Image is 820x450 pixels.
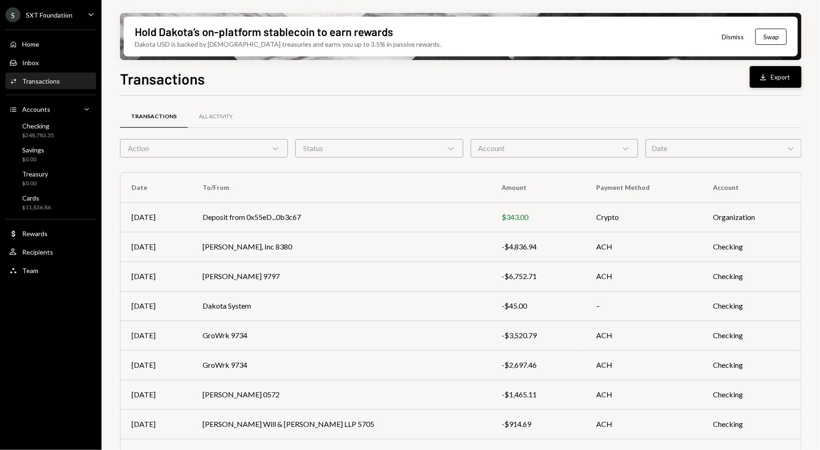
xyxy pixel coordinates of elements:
[702,409,801,439] td: Checking
[502,419,574,430] div: -$914.69
[22,146,44,154] div: Savings
[502,389,574,400] div: -$1,465.11
[22,59,39,67] div: Inbox
[192,261,491,291] td: [PERSON_NAME] 9797
[6,7,20,22] div: S
[502,330,574,341] div: -$3,520.79
[502,359,574,371] div: -$2,697.46
[192,350,491,380] td: GroWrk 9734
[135,39,441,49] div: Dakota USD is backed by [DEMOGRAPHIC_DATA] treasuries and earns you up to 3.5% in passive rewards.
[22,180,48,188] div: $0.00
[6,36,96,52] a: Home
[192,321,491,350] td: GroWrk 9734
[192,291,491,321] td: Dakota System
[135,24,393,39] div: Hold Dakota’s on-platform stablecoin to earn rewards
[6,73,96,89] a: Transactions
[585,350,702,380] td: ACH
[6,225,96,242] a: Rewards
[22,204,51,212] div: $11,836.86
[585,261,702,291] td: ACH
[702,291,801,321] td: Checking
[702,261,801,291] td: Checking
[132,419,180,430] div: [DATE]
[471,139,639,158] div: Account
[22,77,60,85] div: Transactions
[192,202,491,232] td: Deposit from 0x55eD...0b3c67
[6,101,96,117] a: Accounts
[22,230,48,237] div: Rewards
[120,69,205,88] h1: Transactions
[585,202,702,232] td: Crypto
[585,291,702,321] td: –
[22,194,51,202] div: Cards
[22,248,53,256] div: Recipients
[585,380,702,409] td: ACH
[585,321,702,350] td: ACH
[132,330,180,341] div: [DATE]
[702,232,801,261] td: Checking
[132,241,180,252] div: [DATE]
[120,139,288,158] div: Action
[750,66,802,88] button: Export
[585,409,702,439] td: ACH
[295,139,463,158] div: Status
[22,132,54,140] div: $248,783.35
[22,105,50,113] div: Accounts
[131,113,177,121] div: Transactions
[199,113,233,121] div: All Activity
[702,173,801,202] th: Account
[22,170,48,178] div: Treasury
[6,191,96,213] a: Cards$11,836.86
[6,262,96,279] a: Team
[502,271,574,282] div: -$6,752.71
[491,173,585,202] th: Amount
[192,173,491,202] th: To/From
[502,241,574,252] div: -$4,836.94
[120,173,192,202] th: Date
[702,202,801,232] td: Organization
[6,143,96,165] a: Savings$0.00
[132,389,180,400] div: [DATE]
[132,359,180,371] div: [DATE]
[702,380,801,409] td: Checking
[6,167,96,189] a: Treasury$0.00
[755,29,787,45] button: Swap
[22,267,38,274] div: Team
[192,409,491,439] td: [PERSON_NAME] Will & [PERSON_NAME] LLP 5705
[22,156,44,164] div: $0.00
[6,54,96,71] a: Inbox
[710,26,755,48] button: Dismiss
[6,243,96,260] a: Recipients
[502,300,574,311] div: -$45.00
[132,271,180,282] div: [DATE]
[702,350,801,380] td: Checking
[6,119,96,141] a: Checking$248,783.35
[702,321,801,350] td: Checking
[646,139,802,158] div: Date
[120,105,188,128] a: Transactions
[192,232,491,261] td: [PERSON_NAME], Inc 8380
[22,122,54,130] div: Checking
[585,173,702,202] th: Payment Method
[502,212,574,223] div: $343.00
[26,11,72,19] div: SXT Foundation
[192,380,491,409] td: [PERSON_NAME] 0572
[188,105,244,128] a: All Activity
[22,40,39,48] div: Home
[132,300,180,311] div: [DATE]
[585,232,702,261] td: ACH
[132,212,180,223] div: [DATE]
